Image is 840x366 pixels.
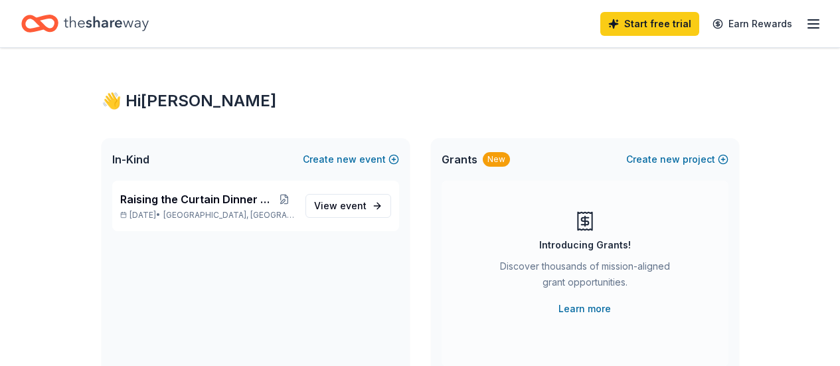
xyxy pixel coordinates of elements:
[442,151,477,167] span: Grants
[340,200,367,211] span: event
[120,210,295,221] p: [DATE] •
[558,301,611,317] a: Learn more
[163,210,294,221] span: [GEOGRAPHIC_DATA], [GEOGRAPHIC_DATA]
[337,151,357,167] span: new
[600,12,699,36] a: Start free trial
[705,12,800,36] a: Earn Rewards
[102,90,739,112] div: 👋 Hi [PERSON_NAME]
[495,258,675,296] div: Discover thousands of mission-aligned grant opportunities.
[21,8,149,39] a: Home
[626,151,728,167] button: Createnewproject
[483,152,510,167] div: New
[305,194,391,218] a: View event
[120,191,274,207] span: Raising the Curtain Dinner Fundraiser
[539,237,631,253] div: Introducing Grants!
[314,198,367,214] span: View
[660,151,680,167] span: new
[303,151,399,167] button: Createnewevent
[112,151,149,167] span: In-Kind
